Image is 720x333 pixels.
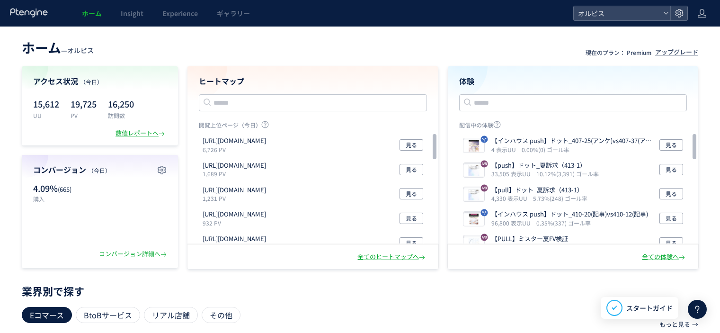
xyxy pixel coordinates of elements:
[22,38,61,57] span: ホーム
[666,237,677,249] span: 見る
[88,166,111,174] span: （今日）
[203,136,266,145] p: https://orbis.co.jp/order/thanks
[22,288,698,294] p: 業界別で探す
[666,139,677,151] span: 見る
[522,145,569,153] i: 0.00%(0) ゴール率
[357,252,427,261] div: 全てのヒートマップへ
[203,243,270,252] p: 657 PV
[536,170,599,178] i: 10.12%(3,391) ゴール率
[116,129,167,138] div: 数値レポートへ
[203,210,266,219] p: https://pr.orbis.co.jp/special/04
[203,194,270,202] p: 1,231 PV
[108,96,134,111] p: 16,250
[406,164,417,175] span: 見る
[533,194,587,202] i: 5.73%(248) ゴール率
[58,185,71,194] span: (665)
[692,316,698,333] p: →
[666,213,677,224] span: 見る
[491,145,520,153] i: 4 表示UU
[144,307,198,323] div: リアル店舗
[76,307,140,323] div: BtoBサービス
[33,182,95,195] p: 4.09%
[203,145,270,153] p: 6,726 PV
[400,188,423,199] button: 見る
[666,164,677,175] span: 見る
[71,111,97,119] p: PV
[459,121,687,133] p: 配信中の体験
[99,250,169,259] div: コンバージョン詳細へ
[108,111,134,119] p: 訪問数
[642,252,687,261] div: 全ての体験へ
[491,170,534,178] i: 33,505 表示UU
[655,48,698,57] div: アップグレード
[203,186,266,195] p: https://pr.orbis.co.jp/cosmetics/u/100
[491,210,648,219] p: 【インハウス push】ドット_410-20(記事)vs410-12(記事)
[659,213,683,224] button: 見る
[406,237,417,249] span: 見る
[659,164,683,175] button: 見る
[33,164,167,175] h4: コンバージョン
[33,111,59,119] p: UU
[71,96,97,111] p: 19,725
[22,38,94,57] div: —
[33,96,59,111] p: 15,612
[203,219,270,227] p: 932 PV
[82,9,102,18] span: ホーム
[406,213,417,224] span: 見る
[202,307,240,323] div: その他
[659,188,683,199] button: 見る
[659,139,683,151] button: 見る
[491,243,531,252] i: 6,560 表示UU
[575,6,659,20] span: オルビス
[400,139,423,151] button: 見る
[203,170,270,178] p: 1,689 PV
[400,164,423,175] button: 見る
[121,9,143,18] span: Insight
[491,194,531,202] i: 4,330 表示UU
[491,136,656,145] p: 【インハウス push】ドット_407-25(アンケ)vs407-37(アンケ)
[491,234,584,243] p: 【PULL】ミスター夏FV検証
[400,213,423,224] button: 見る
[659,237,683,249] button: 見る
[491,186,584,195] p: 【pull】ドット_夏訴求（413-1）
[162,9,198,18] span: Experience
[400,237,423,249] button: 見る
[533,243,587,252] i: 4.05%(266) ゴール率
[217,9,250,18] span: ギャラリー
[406,188,417,199] span: 見る
[536,219,591,227] i: 0.35%(337) ゴール率
[199,76,427,87] h4: ヒートマップ
[67,45,94,55] span: オルビス
[666,188,677,199] span: 見る
[22,307,72,323] div: Eコマース
[459,76,687,87] h4: 体験
[491,161,595,170] p: 【push】ドット_夏訴求（413-1）
[203,234,266,243] p: https://pr.orbis.co.jp/cosmetics/udot/410-12
[203,161,266,170] p: https://pr.orbis.co.jp/tenpo_promotion
[80,78,103,86] span: （今日）
[491,219,534,227] i: 96,800 表示UU
[586,48,651,56] p: 現在のプラン： Premium
[659,316,690,333] p: もっと見る
[199,121,427,133] p: 閲覧上位ページ（今日）
[406,139,417,151] span: 見る
[33,76,167,87] h4: アクセス状況
[626,303,673,313] span: スタートガイド
[33,195,95,203] p: 購入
